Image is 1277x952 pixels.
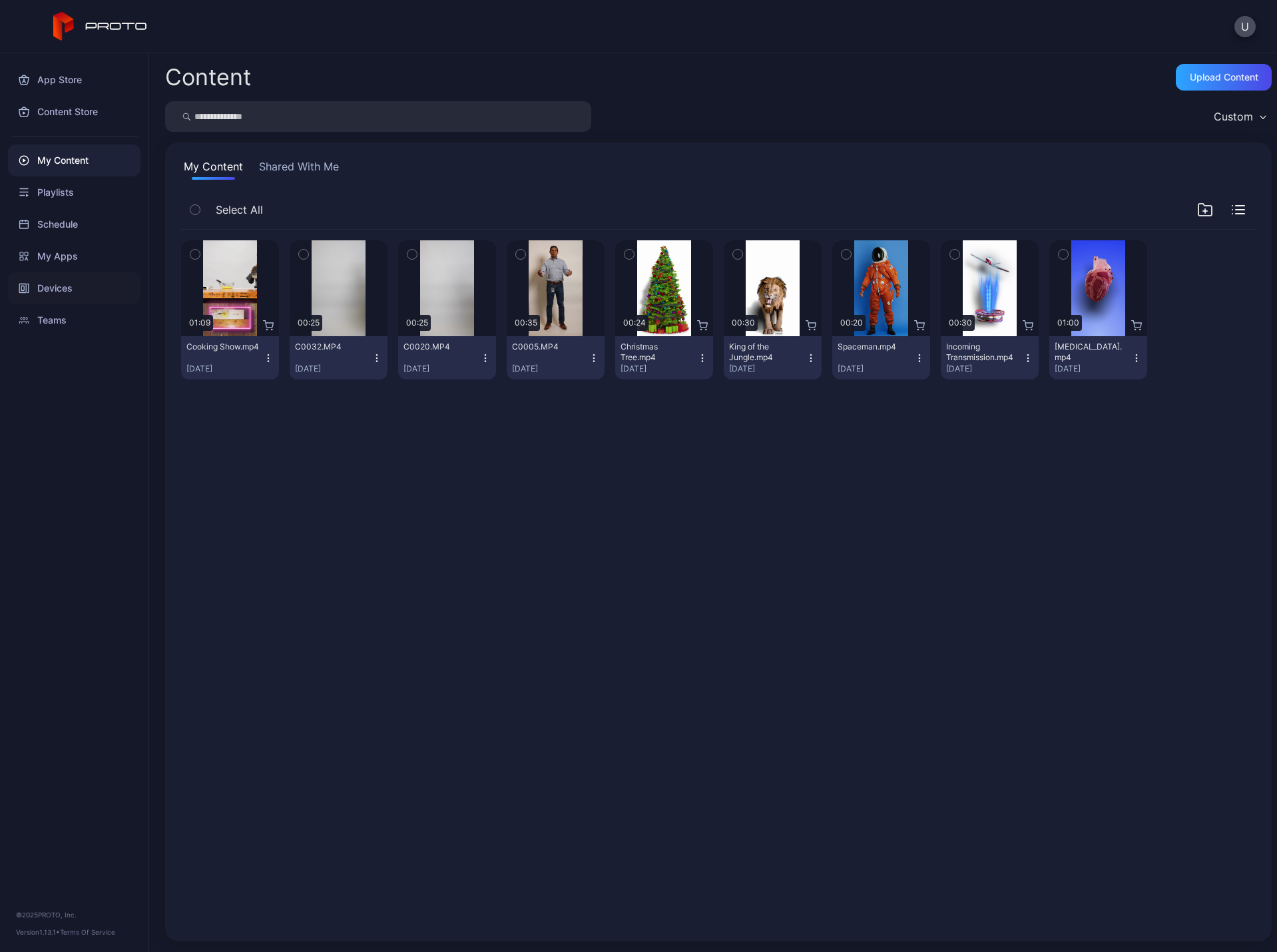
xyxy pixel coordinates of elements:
[8,272,140,304] a: Devices
[621,342,694,363] div: Christmas Tree.mp4
[256,158,342,180] button: Shared With Me
[165,66,251,89] div: Content
[946,342,1019,363] div: Incoming Transmission.mp4
[8,176,140,208] a: Playlists
[1190,72,1258,83] div: Upload Content
[16,909,132,920] div: © 2025 PROTO, Inc.
[507,336,605,379] button: C0005.MP4[DATE]
[8,64,140,96] a: App Store
[941,336,1039,379] button: Incoming Transmission.mp4[DATE]
[621,363,697,374] div: [DATE]
[838,342,911,352] div: Spaceman.mp4
[8,240,140,272] a: My Apps
[403,363,480,374] div: [DATE]
[295,342,368,352] div: C0032.MP4
[1234,16,1256,37] button: U
[729,342,802,363] div: King of the Jungle.mp4
[1055,342,1128,363] div: Human Heart.mp4
[832,336,930,379] button: Spaceman.mp4[DATE]
[181,158,246,180] button: My Content
[1207,101,1272,132] button: Custom
[946,363,1023,374] div: [DATE]
[16,928,60,936] span: Version 1.13.1 •
[186,363,263,374] div: [DATE]
[1214,110,1253,123] div: Custom
[512,363,589,374] div: [DATE]
[8,96,140,128] a: Content Store
[8,144,140,176] a: My Content
[181,336,279,379] button: Cooking Show.mp4[DATE]
[615,336,713,379] button: Christmas Tree.mp4[DATE]
[1176,64,1272,91] button: Upload Content
[1049,336,1147,379] button: [MEDICAL_DATA].mp4[DATE]
[216,202,263,218] span: Select All
[403,342,477,352] div: C0020.MP4
[60,928,115,936] a: Terms Of Service
[729,363,806,374] div: [DATE]
[295,363,372,374] div: [DATE]
[724,336,822,379] button: King of the Jungle.mp4[DATE]
[290,336,387,379] button: C0032.MP4[DATE]
[1055,363,1131,374] div: [DATE]
[512,342,585,352] div: C0005.MP4
[8,304,140,336] a: Teams
[186,342,260,352] div: Cooking Show.mp4
[838,363,914,374] div: [DATE]
[398,336,496,379] button: C0020.MP4[DATE]
[8,208,140,240] a: Schedule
